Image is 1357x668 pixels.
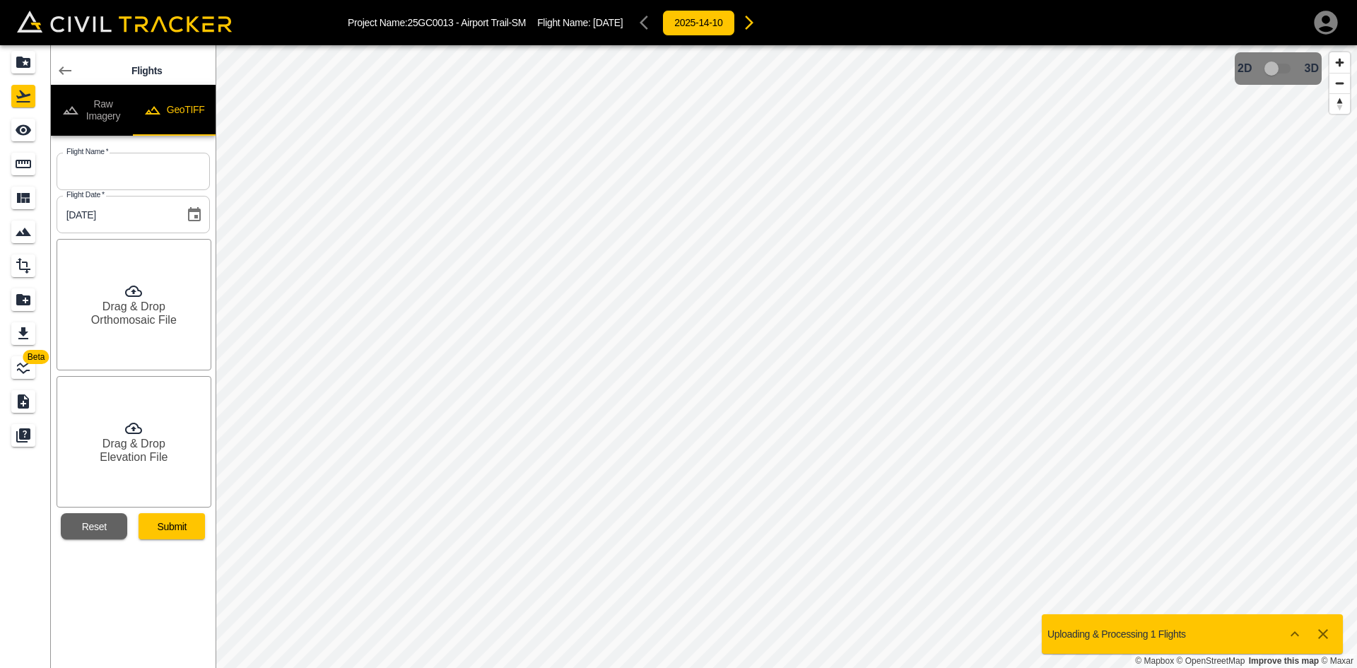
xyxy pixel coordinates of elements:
[1177,656,1245,666] a: OpenStreetMap
[593,17,623,28] span: [DATE]
[1249,656,1319,666] a: Map feedback
[216,45,1357,668] canvas: Map
[1047,628,1186,640] p: Uploading & Processing 1 Flights
[1305,62,1319,75] span: 3D
[1258,55,1299,82] span: 3D model not uploaded yet
[1329,73,1350,93] button: Zoom out
[1281,620,1309,648] button: Show more
[537,17,623,28] p: Flight Name:
[1329,93,1350,114] button: Reset bearing to north
[1238,62,1252,75] span: 2D
[348,17,526,28] p: Project Name: 25GC0013 - Airport Trail-SM
[17,11,232,33] img: Civil Tracker
[1135,656,1174,666] a: Mapbox
[662,10,734,36] button: 2025-14-10
[1329,52,1350,73] button: Zoom in
[1321,656,1353,666] a: Maxar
